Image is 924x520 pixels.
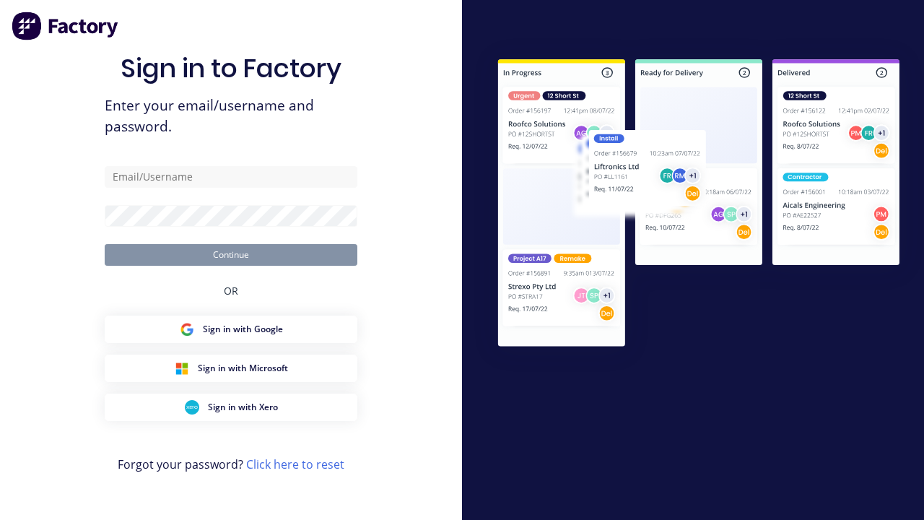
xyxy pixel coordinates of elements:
img: Sign in [474,37,924,373]
button: Continue [105,244,357,266]
span: Forgot your password? [118,456,344,473]
img: Microsoft Sign in [175,361,189,376]
input: Email/Username [105,166,357,188]
button: Google Sign inSign in with Google [105,316,357,343]
span: Enter your email/username and password. [105,95,357,137]
button: Microsoft Sign inSign in with Microsoft [105,355,357,382]
span: Sign in with Microsoft [198,362,288,375]
img: Factory [12,12,120,40]
div: OR [224,266,238,316]
a: Click here to reset [246,456,344,472]
span: Sign in with Xero [208,401,278,414]
h1: Sign in to Factory [121,53,341,84]
button: Xero Sign inSign in with Xero [105,394,357,421]
img: Google Sign in [180,322,194,337]
span: Sign in with Google [203,323,283,336]
img: Xero Sign in [185,400,199,415]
